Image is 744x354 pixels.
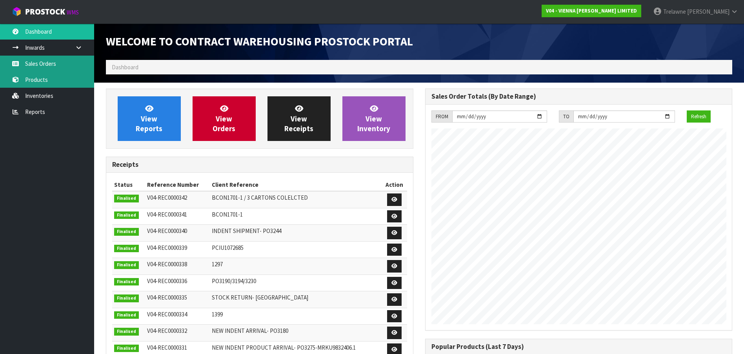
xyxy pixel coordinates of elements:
[546,7,637,14] strong: V04 - VIENNA [PERSON_NAME] LIMITED
[106,34,413,49] span: Welcome to Contract Warehousing ProStock Portal
[212,327,288,334] span: NEW INDENT ARRIVAL- PO3180
[114,294,139,302] span: Finalised
[210,179,382,191] th: Client Reference
[67,9,79,16] small: WMS
[212,277,256,285] span: PO3190/3194/3230
[212,227,281,235] span: INDENT SHIPMENT- PO3244
[212,311,223,318] span: 1399
[431,110,452,123] div: FROM
[112,179,145,191] th: Status
[147,327,187,334] span: V04-REC0000332
[147,194,187,201] span: V04-REC0000342
[147,277,187,285] span: V04-REC0000336
[147,311,187,318] span: V04-REC0000334
[114,328,139,336] span: Finalised
[112,63,138,71] span: Dashboard
[136,104,162,133] span: View Reports
[212,211,243,218] span: BCON1701-1
[147,227,187,235] span: V04-REC0000340
[25,7,65,17] span: ProStock
[382,179,407,191] th: Action
[267,96,331,141] a: ViewReceipts
[212,260,223,268] span: 1297
[114,278,139,286] span: Finalised
[114,195,139,202] span: Finalised
[114,261,139,269] span: Finalised
[147,260,187,268] span: V04-REC0000338
[284,104,313,133] span: View Receipts
[118,96,181,141] a: ViewReports
[112,161,407,168] h3: Receipts
[145,179,210,191] th: Reference Number
[114,211,139,219] span: Finalised
[114,245,139,253] span: Finalised
[687,8,729,15] span: [PERSON_NAME]
[193,96,256,141] a: ViewOrders
[212,244,244,251] span: PCIU1072685
[114,228,139,236] span: Finalised
[687,110,711,123] button: Refresh
[431,343,726,350] h3: Popular Products (Last 7 Days)
[342,96,406,141] a: ViewInventory
[147,344,187,351] span: V04-REC0000331
[147,211,187,218] span: V04-REC0000341
[147,244,187,251] span: V04-REC0000339
[12,7,22,16] img: cube-alt.png
[212,194,308,201] span: BCON1701-1 / 3 CARTONS COLELCTED
[213,104,235,133] span: View Orders
[114,311,139,319] span: Finalised
[114,345,139,352] span: Finalised
[147,294,187,301] span: V04-REC0000335
[212,344,356,351] span: NEW INDENT PRODUCT ARRIVAL- PO3275-MRKU9832406.1
[559,110,573,123] div: TO
[431,93,726,100] h3: Sales Order Totals (By Date Range)
[357,104,390,133] span: View Inventory
[212,294,308,301] span: STOCK RETURN- [GEOGRAPHIC_DATA]
[663,8,686,15] span: Trelawne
